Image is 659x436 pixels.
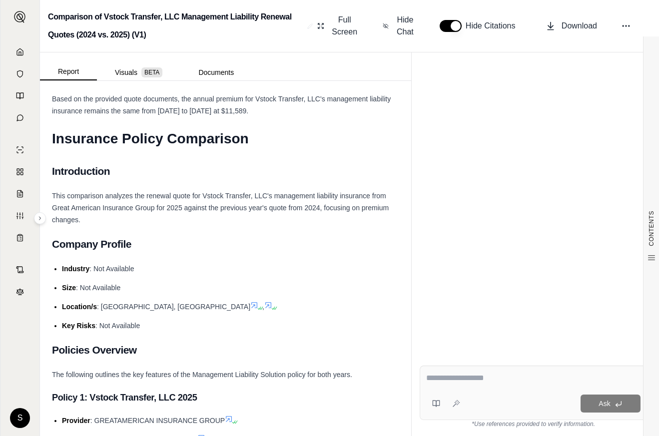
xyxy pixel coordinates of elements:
button: Documents [180,64,252,80]
div: *Use references provided to verify information. [420,420,647,428]
button: Visuals [97,64,180,80]
span: Location/s [62,303,97,311]
img: Expand sidebar [14,11,26,23]
a: Custom Report [6,206,33,226]
span: Size [62,284,76,292]
button: Full Screen [313,10,363,42]
span: Full Screen [330,14,359,38]
a: Prompt Library [6,86,33,106]
button: Expand sidebar [10,7,30,27]
span: , [262,303,264,311]
span: Hide Citations [466,20,522,32]
span: Provider [62,417,90,425]
span: : GREATAMERICAN INSURANCE GROUP [90,417,225,425]
span: Hide Chat [395,14,416,38]
h2: Company Profile [52,234,399,255]
a: Chat [6,108,33,128]
button: Ask [581,395,641,413]
h2: Introduction [52,161,399,182]
a: Claim Coverage [6,184,33,204]
a: Home [6,42,33,62]
h3: Policy 1: Vstock Transfer, LLC 2025 [52,389,399,407]
span: Key Risks [62,322,95,330]
a: Contract Analysis [6,260,33,280]
span: BETA [141,67,162,77]
button: Download [542,16,601,36]
a: Documents Vault [6,64,33,84]
a: Policy Comparisons [6,162,33,182]
h2: Comparison of Vstock Transfer, LLC Management Liability Renewal Quotes (2024 vs. 2025) (V1) [48,8,303,44]
span: Download [562,20,597,32]
span: : [GEOGRAPHIC_DATA], [GEOGRAPHIC_DATA] [97,303,250,311]
span: Industry [62,265,89,273]
button: Hide Chat [379,10,420,42]
button: Report [40,63,97,80]
span: : Not Available [89,265,134,273]
a: Legal Search Engine [6,282,33,302]
span: : Not Available [95,322,140,330]
span: This comparison analyzes the renewal quote for Vstock Transfer, LLC's management liability insura... [52,192,389,224]
a: Coverage Table [6,228,33,248]
span: Ask [599,400,610,408]
a: Single Policy [6,140,33,160]
button: Expand sidebar [34,212,46,224]
h2: Policies Overview [52,340,399,361]
span: : Not Available [76,284,120,292]
span: CONTENTS [648,211,656,246]
h1: Insurance Policy Comparison [52,125,399,153]
div: S [10,408,30,428]
span: Based on the provided quote documents, the annual premium for Vstock Transfer, LLC's management l... [52,95,391,115]
span: The following outlines the key features of the Management Liability Solution policy for both years. [52,371,352,379]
